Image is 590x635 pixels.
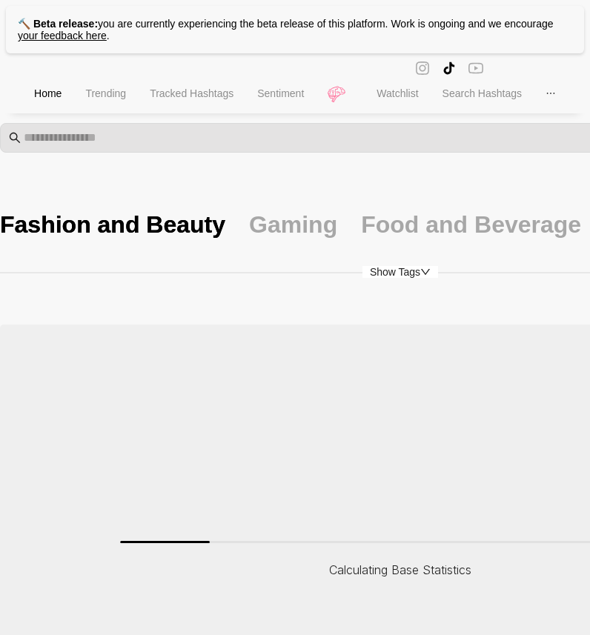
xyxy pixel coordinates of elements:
[546,88,556,99] span: ellipsis
[257,87,304,99] span: Sentiment
[377,87,418,99] span: Watchlist
[18,18,98,30] strong: 🔨 Beta release:
[361,209,581,240] div: Food and Beverage
[420,267,431,277] span: down
[6,6,584,53] p: you are currently experiencing the beta release of this platform. Work is ongoing and we encourage .
[150,87,233,99] span: Tracked Hashtags
[442,87,522,99] span: Search Hashtags
[329,561,471,579] p: Calculating Base Statistics
[85,87,126,99] span: Trending
[362,266,438,278] span: Show Tags
[249,209,337,240] div: Gaming
[9,132,21,144] span: search
[34,87,62,99] span: Home
[415,59,430,76] span: instagram
[468,59,483,76] span: youtube
[18,30,107,41] a: your feedback here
